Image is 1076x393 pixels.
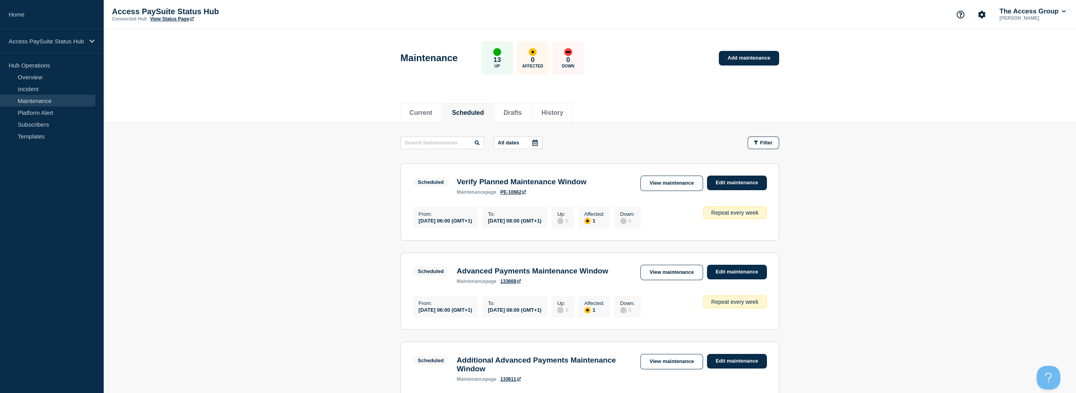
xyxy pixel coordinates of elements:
[112,7,270,16] p: Access PaySuite Status Hub
[748,137,779,149] button: Filter
[541,109,563,116] button: History
[557,306,568,313] div: 0
[452,109,484,116] button: Scheduled
[620,300,635,306] p: Down :
[494,64,500,68] p: Up
[707,354,767,369] a: Edit maintenance
[494,137,543,149] button: All dates
[457,279,485,284] span: maintenance
[760,140,773,146] span: Filter
[557,218,563,224] div: disabled
[457,267,608,275] h3: Advanced Payments Maintenance Window
[620,217,635,224] div: 0
[457,376,496,382] p: page
[493,48,501,56] div: up
[620,306,635,313] div: 0
[557,211,568,217] p: Up :
[584,306,604,313] div: 1
[500,189,526,195] a: PE-10662
[703,206,767,219] div: Repeat every week
[973,6,990,23] button: Account settings
[418,179,444,185] div: Scheduled
[488,306,541,313] div: [DATE] 08:00 (GMT+1)
[410,109,433,116] button: Current
[584,218,591,224] div: affected
[9,38,84,45] p: Access PaySuite Status Hub
[640,354,703,369] a: View maintenance
[562,64,574,68] p: Down
[418,357,444,363] div: Scheduled
[457,376,485,382] span: maintenance
[112,16,147,22] p: Connected Hub
[457,279,496,284] p: page
[584,217,604,224] div: 1
[719,51,779,65] a: Add maintenance
[488,211,541,217] p: To :
[457,356,632,373] h3: Additional Advanced Payments Maintenance Window
[584,300,604,306] p: Affected :
[557,217,568,224] div: 0
[703,296,767,308] div: Repeat every week
[620,218,627,224] div: disabled
[457,189,485,195] span: maintenance
[584,307,591,313] div: affected
[493,56,501,64] p: 13
[419,211,472,217] p: From :
[500,279,521,284] a: 133668
[418,268,444,274] div: Scheduled
[488,300,541,306] p: To :
[504,109,522,116] button: Drafts
[707,265,767,279] a: Edit maintenance
[620,211,635,217] p: Down :
[488,217,541,224] div: [DATE] 08:00 (GMT+1)
[457,178,586,186] h3: Verify Planned Maintenance Window
[498,140,519,146] p: All dates
[457,189,496,195] p: page
[998,7,1067,15] button: The Access Group
[150,16,194,22] a: View Status Page
[419,306,472,313] div: [DATE] 06:00 (GMT+1)
[500,376,521,382] a: 133611
[952,6,969,23] button: Support
[564,48,572,56] div: down
[522,64,543,68] p: Affected
[419,300,472,306] p: From :
[998,15,1067,21] p: [PERSON_NAME]
[1037,366,1060,389] iframe: Help Scout Beacon - Open
[557,300,568,306] p: Up :
[640,176,703,191] a: View maintenance
[584,211,604,217] p: Affected :
[529,48,537,56] div: affected
[557,307,563,313] div: disabled
[566,56,570,64] p: 0
[401,137,484,149] input: Search maintenances
[531,56,534,64] p: 0
[419,217,472,224] div: [DATE] 06:00 (GMT+1)
[640,265,703,280] a: View maintenance
[401,52,458,64] h1: Maintenance
[620,307,627,313] div: disabled
[707,176,767,190] a: Edit maintenance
